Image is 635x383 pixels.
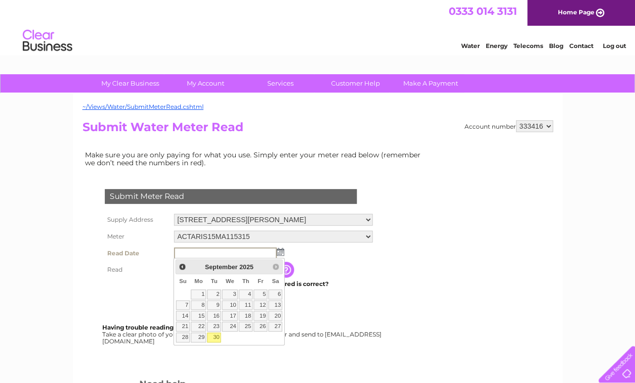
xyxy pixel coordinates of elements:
[272,278,279,284] span: Saturday
[461,42,480,49] a: Water
[102,262,171,278] th: Read
[176,311,190,321] a: 14
[207,333,221,342] a: 30
[102,324,213,331] b: Having trouble reading your meter?
[465,120,553,132] div: Account number
[102,211,171,228] th: Supply Address
[569,42,593,49] a: Contact
[268,300,282,310] a: 13
[222,300,238,310] a: 10
[207,300,221,310] a: 9
[105,189,357,204] div: Submit Meter Read
[549,42,563,49] a: Blog
[211,278,217,284] span: Tuesday
[83,103,204,110] a: ~/Views/Water/SubmitMeterRead.cshtml
[191,322,206,332] a: 22
[239,300,253,310] a: 11
[171,278,375,290] td: Are you sure the read you have entered is correct?
[222,322,238,332] a: 24
[191,289,206,299] a: 1
[191,300,206,310] a: 8
[254,322,267,332] a: 26
[191,311,206,321] a: 15
[242,278,249,284] span: Thursday
[89,74,171,93] a: My Clear Business
[278,262,296,278] input: Information
[257,278,263,284] span: Friday
[176,333,190,342] a: 28
[207,289,221,299] a: 2
[268,322,282,332] a: 27
[486,42,508,49] a: Energy
[177,261,188,272] a: Prev
[83,148,428,169] td: Make sure you are only paying for what you use. Simply enter your meter read below (remember we d...
[239,311,253,321] a: 18
[85,5,551,48] div: Clear Business is a trading name of Verastar Limited (registered in [GEOGRAPHIC_DATA] No. 3667643...
[102,324,383,344] div: Take a clear photo of your readings, tell us which supply it's for and send to [EMAIL_ADDRESS][DO...
[254,311,267,321] a: 19
[513,42,543,49] a: Telecoms
[102,245,171,262] th: Read Date
[315,74,396,93] a: Customer Help
[178,263,186,271] span: Prev
[239,289,253,299] a: 4
[390,74,471,93] a: Make A Payment
[205,263,238,271] span: September
[176,322,190,332] a: 21
[207,322,221,332] a: 23
[191,333,206,342] a: 29
[102,228,171,245] th: Meter
[179,278,187,284] span: Sunday
[239,322,253,332] a: 25
[83,120,553,139] h2: Submit Water Meter Read
[222,289,238,299] a: 3
[240,74,321,93] a: Services
[268,311,282,321] a: 20
[449,5,517,17] a: 0333 014 3131
[222,311,238,321] a: 17
[194,278,203,284] span: Monday
[239,263,253,271] span: 2025
[165,74,246,93] a: My Account
[226,278,234,284] span: Wednesday
[176,300,190,310] a: 7
[268,289,282,299] a: 6
[277,248,284,256] img: ...
[22,26,73,56] img: logo.png
[254,300,267,310] a: 12
[602,42,626,49] a: Log out
[207,311,221,321] a: 16
[254,289,267,299] a: 5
